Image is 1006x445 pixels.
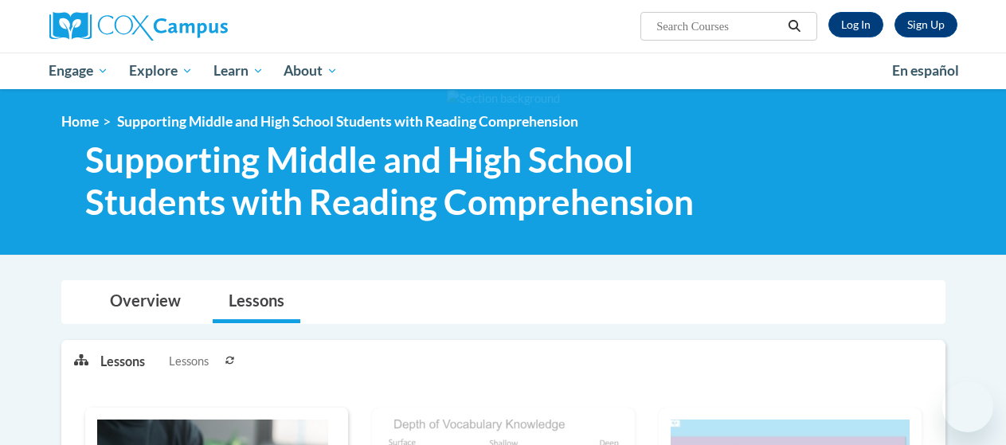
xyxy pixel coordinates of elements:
[169,353,209,370] span: Lessons
[49,61,108,80] span: Engage
[49,12,228,41] img: Cox Campus
[117,113,578,130] span: Supporting Middle and High School Students with Reading Comprehension
[882,54,969,88] a: En español
[284,61,338,80] span: About
[37,53,969,89] div: Main menu
[447,90,560,107] img: Section background
[85,139,742,223] span: Supporting Middle and High School Students with Reading Comprehension
[213,281,300,323] a: Lessons
[49,12,336,41] a: Cox Campus
[942,381,993,432] iframe: Button to launch messaging window
[119,53,203,89] a: Explore
[129,61,193,80] span: Explore
[94,281,197,323] a: Overview
[828,12,883,37] a: Log In
[39,53,119,89] a: Engage
[61,113,99,130] a: Home
[100,353,145,370] p: Lessons
[782,17,806,36] button: Search
[213,61,264,80] span: Learn
[894,12,957,37] a: Register
[892,62,959,79] span: En español
[203,53,274,89] a: Learn
[655,17,782,36] input: Search Courses
[273,53,348,89] a: About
